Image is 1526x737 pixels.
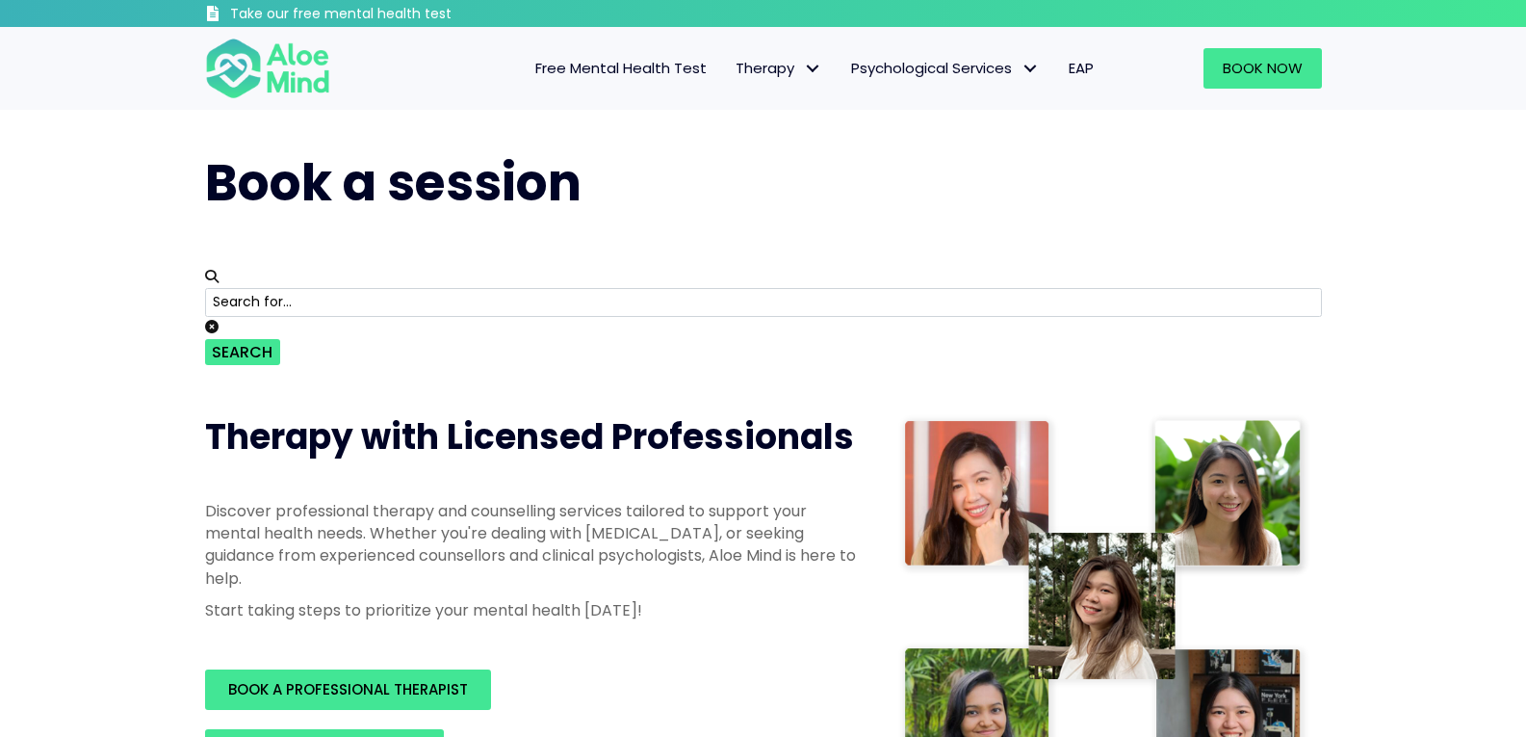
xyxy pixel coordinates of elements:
[851,58,1040,78] span: Psychological Services
[1203,48,1322,89] a: Book Now
[837,48,1054,89] a: Psychological ServicesPsychological Services: submenu
[230,5,555,24] h3: Take our free mental health test
[1223,58,1303,78] span: Book Now
[736,58,822,78] span: Therapy
[228,679,468,699] span: BOOK A PROFESSIONAL THERAPIST
[205,500,860,590] p: Discover professional therapy and counselling services tailored to support your mental health nee...
[205,339,280,365] button: Search
[721,48,837,89] a: TherapyTherapy: submenu
[205,5,555,27] a: Take our free mental health test
[205,288,1322,318] input: Search for...
[205,670,491,710] a: BOOK A PROFESSIONAL THERAPIST
[355,48,1108,89] nav: Menu
[1069,58,1094,78] span: EAP
[799,55,827,83] span: Therapy: submenu
[205,37,330,100] img: Aloe mind Logo
[205,599,860,621] p: Start taking steps to prioritize your mental health [DATE]!
[205,412,854,461] span: Therapy with Licensed Professionals
[1017,55,1045,83] span: Psychological Services: submenu
[205,147,582,218] span: Book a session
[535,58,707,78] span: Free Mental Health Test
[1054,48,1108,89] a: EAP
[521,48,721,89] a: Free Mental Health Test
